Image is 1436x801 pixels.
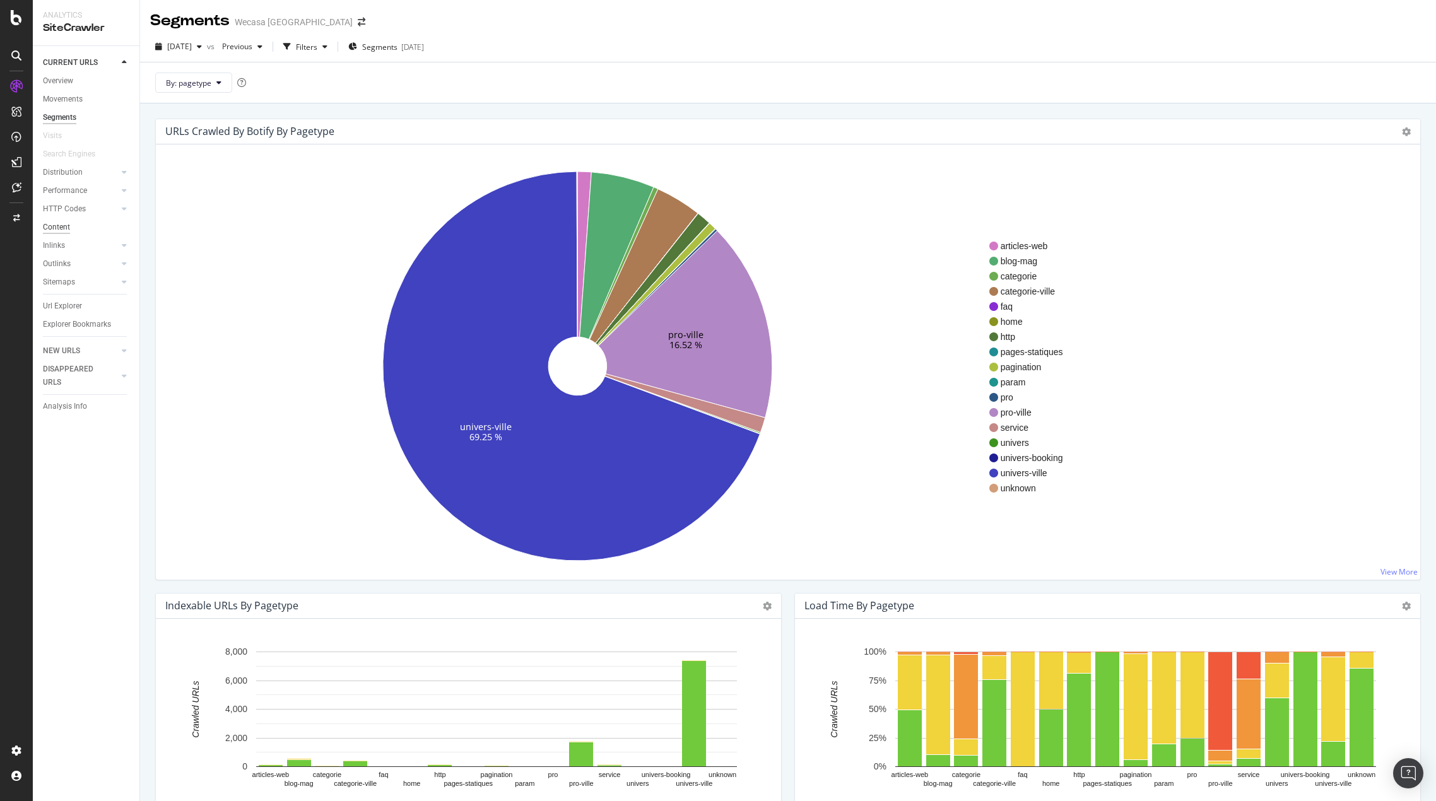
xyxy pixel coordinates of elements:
[1001,346,1063,358] span: pages-statiques
[191,681,201,738] text: Crawled URLs
[379,771,388,779] text: faq
[43,93,131,106] a: Movements
[1042,780,1060,788] text: home
[1266,780,1288,788] text: univers
[1154,780,1174,788] text: param
[225,705,247,715] text: 4,000
[1120,771,1152,779] text: pagination
[155,73,232,93] button: By: pagetype
[43,344,80,358] div: NEW URLS
[167,41,192,52] span: 2025 Sep. 3rd
[225,733,247,743] text: 2,000
[252,771,290,779] text: articles-web
[1001,406,1063,419] span: pro-ville
[166,78,211,88] span: By: pagetype
[43,148,108,161] a: Search Engines
[217,41,252,52] span: Previous
[1083,780,1132,788] text: pages-statiques
[43,363,107,389] div: DISAPPEARED URLS
[43,257,71,271] div: Outlinks
[225,675,247,686] text: 6,000
[1402,602,1411,611] i: Options
[869,733,886,743] text: 25%
[217,37,268,57] button: Previous
[165,123,334,140] h4: URLs Crawled By Botify By pagetype
[362,42,397,52] span: Segments
[709,771,736,779] text: unknown
[296,42,317,52] div: Filters
[1001,452,1063,464] span: univers-booking
[343,37,429,57] button: Segments[DATE]
[43,166,83,179] div: Distribution
[43,400,131,413] a: Analysis Info
[43,111,76,124] div: Segments
[334,780,377,788] text: categorie-ville
[43,276,75,289] div: Sitemaps
[43,344,118,358] a: NEW URLS
[1001,391,1063,404] span: pro
[1001,330,1063,343] span: http
[1073,771,1085,779] text: http
[1001,421,1063,434] span: service
[403,780,421,788] text: home
[924,780,953,788] text: blog-mag
[43,318,131,331] a: Explorer Bookmarks
[43,239,118,252] a: Inlinks
[43,10,129,21] div: Analytics
[874,762,886,772] text: 0%
[804,597,914,614] h4: Load Time by pagetype
[235,16,353,28] div: Wecasa [GEOGRAPHIC_DATA]
[43,21,129,35] div: SiteCrawler
[599,771,621,779] text: service
[1001,300,1063,313] span: faq
[1018,771,1027,779] text: faq
[1001,255,1063,267] span: blog-mag
[1001,436,1063,449] span: univers
[548,771,558,779] text: pro
[869,675,886,686] text: 75%
[225,647,247,657] text: 8,000
[1315,780,1351,788] text: univers-ville
[43,239,65,252] div: Inlinks
[1238,771,1260,779] text: service
[1001,376,1063,389] span: param
[401,42,424,52] div: [DATE]
[358,18,365,26] div: arrow-right-arrow-left
[1001,270,1063,283] span: categorie
[1001,285,1063,298] span: categorie-ville
[1187,771,1198,779] text: pro
[43,363,118,389] a: DISAPPEARED URLS
[43,111,131,124] a: Segments
[669,339,702,351] text: 16.52 %
[469,431,502,443] text: 69.25 %
[43,129,62,143] div: Visits
[43,74,131,88] a: Overview
[864,647,886,657] text: 100%
[1001,240,1063,252] span: articles-web
[43,184,118,197] a: Performance
[668,329,703,341] text: pro-ville
[1402,127,1411,136] i: Options
[1393,758,1423,788] div: Open Intercom Messenger
[627,780,649,788] text: univers
[1208,780,1233,788] text: pro-ville
[569,780,594,788] text: pro-ville
[515,780,534,788] text: param
[165,597,298,614] h4: Indexable URLs by pagetype
[1001,361,1063,373] span: pagination
[1001,482,1063,494] span: unknown
[242,762,247,772] text: 0
[973,780,1016,788] text: categorie-ville
[43,74,73,88] div: Overview
[869,705,886,715] text: 50%
[1001,315,1063,328] span: home
[43,202,86,216] div: HTTP Codes
[43,202,118,216] a: HTTP Codes
[278,37,333,57] button: Filters
[285,780,314,788] text: blog-mag
[829,681,839,738] text: Crawled URLs
[43,56,98,69] div: CURRENT URLS
[150,10,230,32] div: Segments
[763,602,772,611] i: Options
[43,129,74,143] a: Visits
